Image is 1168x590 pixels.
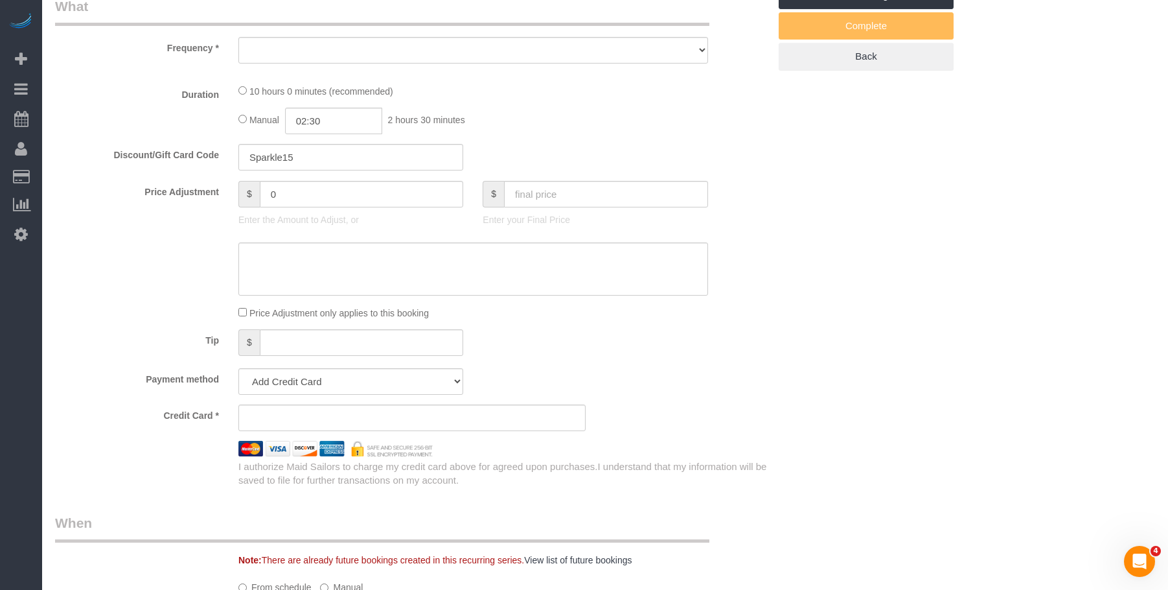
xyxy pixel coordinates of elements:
[238,329,260,356] span: $
[249,86,393,97] span: 10 hours 0 minutes (recommended)
[483,181,504,207] span: $
[229,460,779,488] div: I authorize Maid Sailors to charge my credit card above for agreed upon purchases.
[238,181,260,207] span: $
[55,513,709,543] legend: When
[238,213,463,226] p: Enter the Amount to Adjust, or
[249,115,279,125] span: Manual
[483,213,707,226] p: Enter your Final Price
[45,181,229,198] label: Price Adjustment
[249,412,575,423] iframe: Secure card payment input frame
[229,441,442,456] img: credit cards
[229,554,779,567] div: There are already future bookings created in this recurring series.
[249,308,429,318] span: Price Adjustment only applies to this booking
[504,181,708,207] input: final price
[8,13,34,31] img: Automaid Logo
[45,405,229,422] label: Credit Card *
[1124,546,1155,577] iframe: Intercom live chat
[779,43,954,70] a: Back
[1151,546,1161,556] span: 4
[45,37,229,54] label: Frequency *
[45,329,229,347] label: Tip
[388,115,465,125] span: 2 hours 30 minutes
[524,555,632,565] a: View list of future bookings
[45,368,229,386] label: Payment method
[238,555,262,565] strong: Note:
[45,144,229,161] label: Discount/Gift Card Code
[45,84,229,101] label: Duration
